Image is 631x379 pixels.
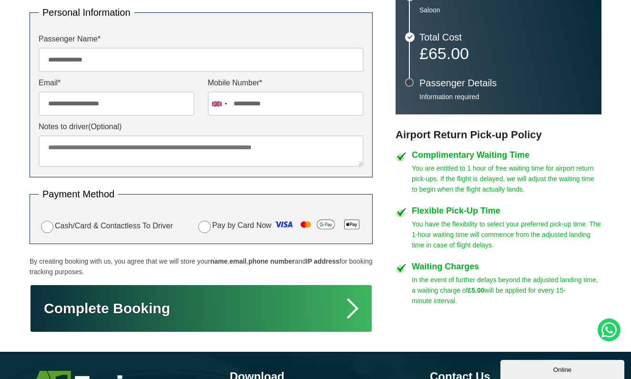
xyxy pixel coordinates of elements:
[196,217,364,235] label: Pay by Card Now
[39,189,118,199] legend: Payment Method
[39,219,173,233] label: Cash/Card & Contactless To Driver
[419,6,592,14] p: Saloon
[419,78,592,88] h3: Passenger Details
[39,8,134,17] legend: Personal Information
[428,44,469,62] span: 65.00
[412,206,601,215] h4: Flexible Pick-Up Time
[39,79,194,87] label: Email
[229,257,246,265] strong: email
[412,219,601,250] p: You have the flexibility to select your preferred pick-up time. The 1-hour waiting time will comm...
[39,35,364,43] label: Passenger Name
[248,257,295,265] strong: phone number
[208,92,230,115] div: United Kingdom: +44
[396,129,601,141] h3: Airport Return Pick-up Policy
[208,79,364,87] label: Mobile Number
[210,257,228,265] strong: name
[468,287,485,294] strong: £5.00
[500,358,626,379] iframe: chat widget
[41,221,53,233] input: Cash/Card & Contactless To Driver
[412,275,601,306] p: In the event of further delays beyond the adjusted landing time, a waiting charge of will be appl...
[88,123,122,131] span: (Optional)
[419,47,592,60] p: £
[419,32,592,42] h3: Total Cost
[419,92,592,101] p: Information required
[198,221,211,233] input: Pay by Card Now
[412,262,601,271] h4: Waiting Charges
[412,151,601,159] h4: Complimentary Waiting Time
[30,256,373,277] p: By creating booking with us, you agree that we will store your , , and for booking tracking purpo...
[39,123,364,131] label: Notes to driver
[30,284,373,333] button: Complete Booking
[412,163,601,195] p: You are entitled to 1 hour of free waiting time for airport return pick-ups. If the flight is del...
[306,257,340,265] strong: IP address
